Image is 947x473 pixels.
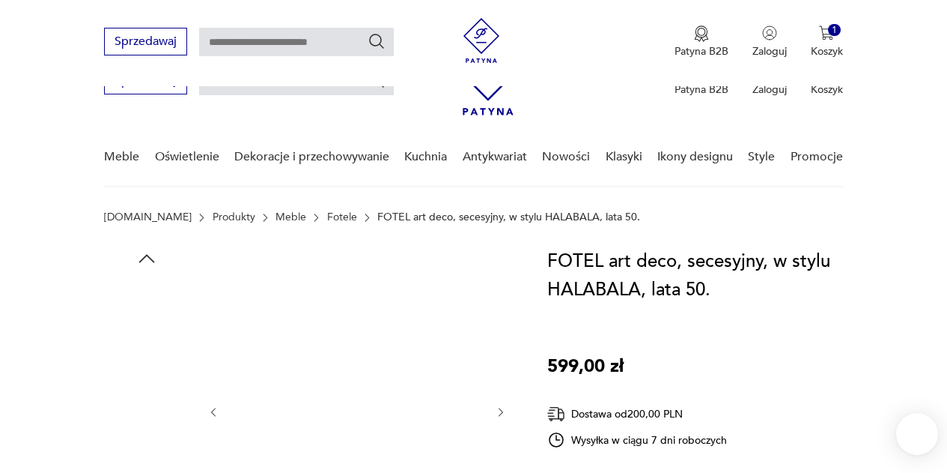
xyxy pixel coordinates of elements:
[675,25,728,58] button: Patyna B2B
[547,247,843,304] h1: FOTEL art deco, secesyjny, w stylu HALABALA, lata 50.
[234,128,389,186] a: Dekoracje i przechowywanie
[791,128,843,186] a: Promocje
[463,128,527,186] a: Antykwariat
[377,211,640,223] p: FOTEL art deco, secesyjny, w stylu HALABALA, lata 50.
[675,44,728,58] p: Patyna B2B
[896,413,938,455] iframe: Smartsupp widget button
[104,28,187,55] button: Sprzedawaj
[542,128,590,186] a: Nowości
[104,211,192,223] a: [DOMAIN_NAME]
[459,18,504,63] img: Patyna - sklep z meblami i dekoracjami vintage
[404,128,447,186] a: Kuchnia
[547,405,727,424] div: Dostawa od 200,00 PLN
[752,44,787,58] p: Zaloguj
[213,211,255,223] a: Produkty
[811,25,843,58] button: 1Koszyk
[675,82,728,97] p: Patyna B2B
[762,25,777,40] img: Ikonka użytkownika
[828,24,841,37] div: 1
[104,373,189,459] img: Zdjęcie produktu FOTEL art deco, secesyjny, w stylu HALABALA, lata 50.
[327,211,357,223] a: Fotele
[752,25,787,58] button: Zaloguj
[547,352,624,381] p: 599,00 zł
[811,44,843,58] p: Koszyk
[547,431,727,449] div: Wysyłka w ciągu 7 dni roboczych
[104,128,139,186] a: Meble
[748,128,775,186] a: Style
[275,211,306,223] a: Meble
[657,128,733,186] a: Ikony designu
[104,37,187,48] a: Sprzedawaj
[368,32,386,50] button: Szukaj
[752,82,787,97] p: Zaloguj
[819,25,834,40] img: Ikona koszyka
[811,82,843,97] p: Koszyk
[155,128,219,186] a: Oświetlenie
[675,25,728,58] a: Ikona medaluPatyna B2B
[104,76,187,87] a: Sprzedawaj
[547,405,565,424] img: Ikona dostawy
[104,277,189,363] img: Zdjęcie produktu FOTEL art deco, secesyjny, w stylu HALABALA, lata 50.
[606,128,642,186] a: Klasyki
[694,25,709,42] img: Ikona medalu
